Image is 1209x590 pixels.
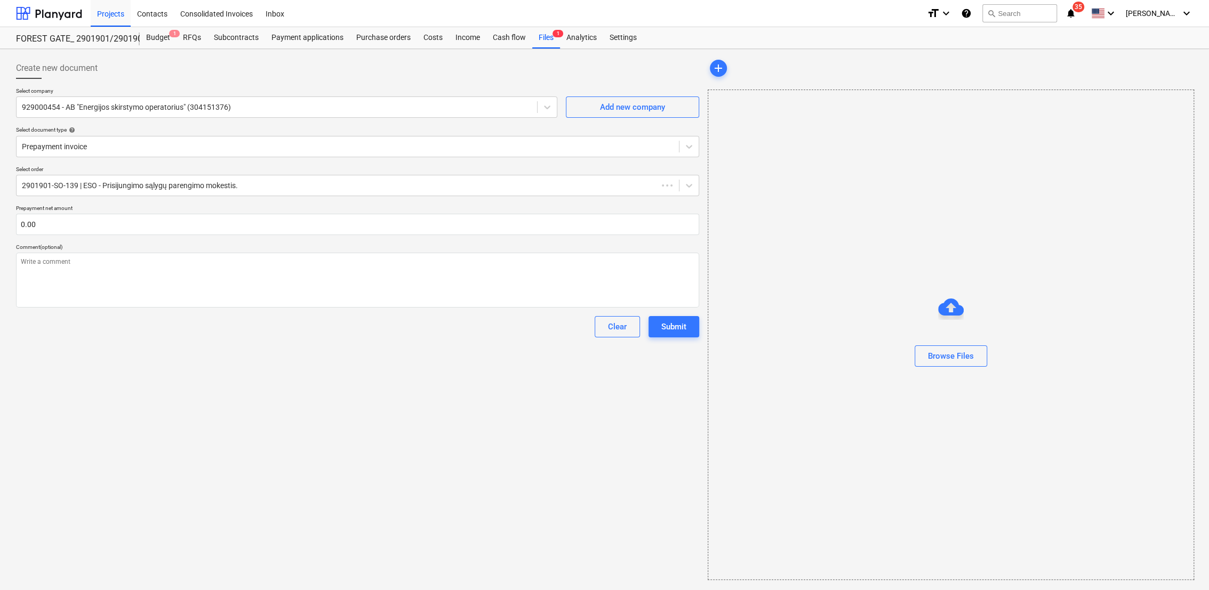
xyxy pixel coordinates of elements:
[928,349,974,363] div: Browse Files
[961,7,972,20] i: Knowledge base
[608,320,627,334] div: Clear
[177,27,207,49] a: RFQs
[940,7,952,20] i: keyboard_arrow_down
[712,62,725,75] span: add
[67,127,75,133] span: help
[169,30,180,37] span: 1
[16,214,699,235] input: Prepayment net amount
[140,27,177,49] div: Budget
[661,320,686,334] div: Submit
[553,30,563,37] span: 1
[1126,9,1179,18] span: [PERSON_NAME]
[987,9,996,18] span: search
[927,7,940,20] i: format_size
[350,27,417,49] a: Purchase orders
[708,90,1194,580] div: Browse Files
[140,27,177,49] a: Budget1
[16,34,127,45] div: FOREST GATE_ 2901901/2901902/2901903
[982,4,1057,22] button: Search
[1066,7,1076,20] i: notifications
[16,62,98,75] span: Create new document
[16,244,699,250] div: Comment (optional)
[1072,2,1084,12] span: 35
[600,100,665,114] div: Add new company
[566,96,699,118] button: Add new company
[1180,7,1193,20] i: keyboard_arrow_down
[486,27,532,49] a: Cash flow
[449,27,486,49] a: Income
[16,166,699,175] p: Select order
[648,316,699,337] button: Submit
[595,316,640,337] button: Clear
[560,27,603,49] a: Analytics
[532,27,560,49] div: Files
[16,205,699,214] p: Prepayment net amount
[16,87,557,96] p: Select company
[16,126,699,133] div: Select document type
[265,27,350,49] a: Payment applications
[207,27,265,49] a: Subcontracts
[1104,7,1117,20] i: keyboard_arrow_down
[915,345,987,367] button: Browse Files
[417,27,449,49] a: Costs
[532,27,560,49] a: Files1
[603,27,643,49] a: Settings
[1156,539,1209,590] iframe: Chat Widget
